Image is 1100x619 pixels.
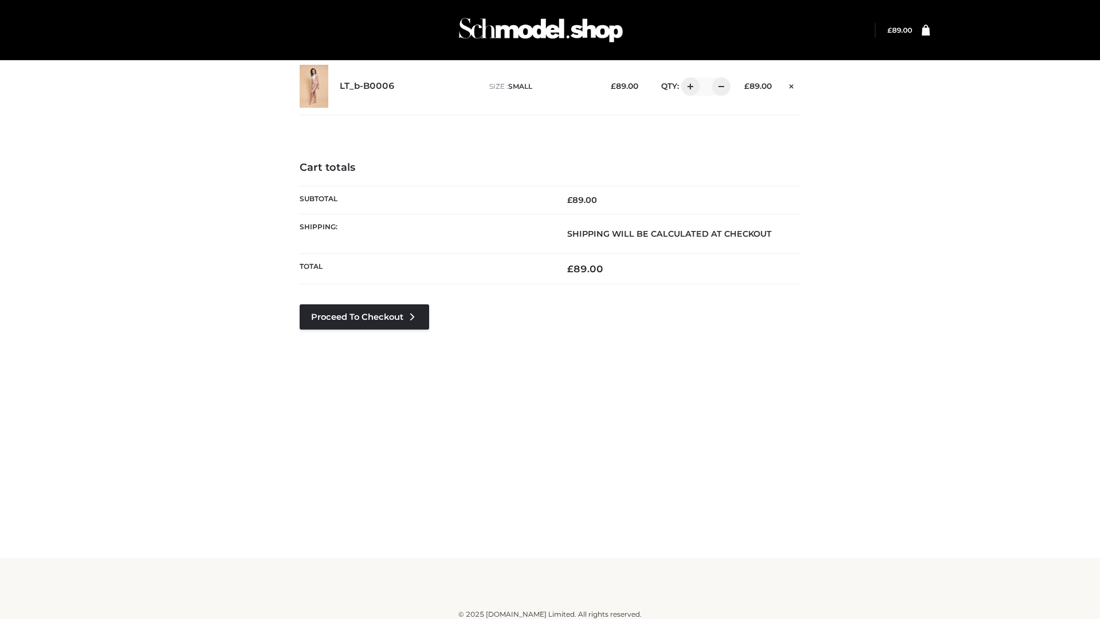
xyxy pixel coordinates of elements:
[489,81,593,92] p: size :
[300,186,550,214] th: Subtotal
[300,254,550,284] th: Total
[300,214,550,253] th: Shipping:
[611,81,638,91] bdi: 89.00
[300,65,328,108] img: LT_b-B0006 - SMALL
[611,81,616,91] span: £
[340,81,395,92] a: LT_b-B0006
[567,263,603,275] bdi: 89.00
[455,7,627,53] img: Schmodel Admin 964
[887,26,912,34] bdi: 89.00
[744,81,772,91] bdi: 89.00
[783,77,800,92] a: Remove this item
[567,229,772,239] strong: Shipping will be calculated at checkout
[744,81,749,91] span: £
[567,195,572,205] span: £
[567,195,597,205] bdi: 89.00
[650,77,726,96] div: QTY:
[887,26,912,34] a: £89.00
[300,162,800,174] h4: Cart totals
[508,82,532,91] span: SMALL
[300,304,429,330] a: Proceed to Checkout
[887,26,892,34] span: £
[567,263,573,275] span: £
